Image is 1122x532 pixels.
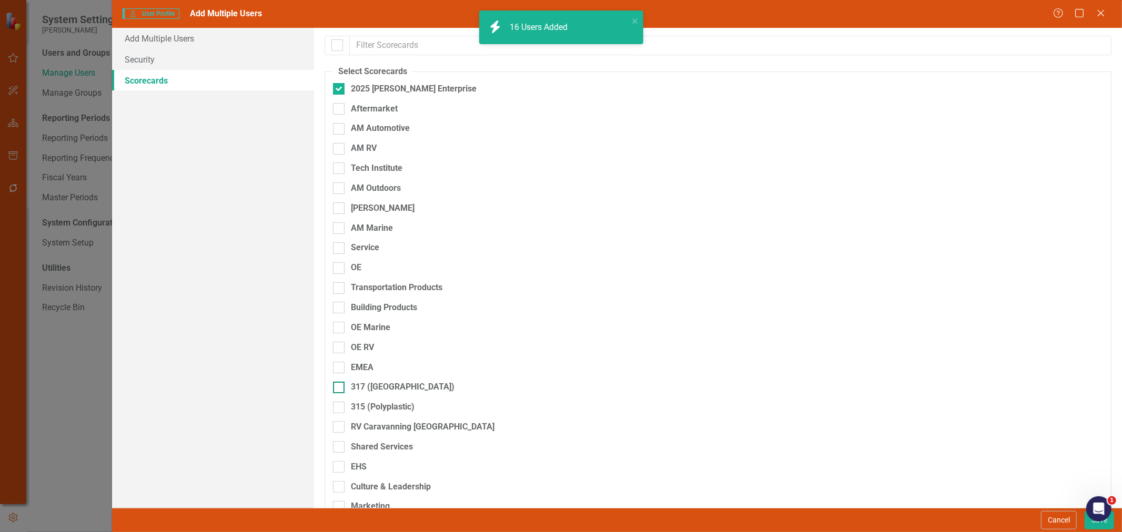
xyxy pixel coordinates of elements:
button: Save [1085,511,1114,529]
div: Building Products [351,302,417,314]
a: Add Multiple Users [112,28,314,49]
div: OE Marine [351,322,390,334]
div: AM RV [351,142,377,155]
div: 16 Users Added [510,22,570,34]
div: Tech Institute [351,162,402,175]
input: Filter Scorecards [349,36,1111,55]
span: 1 [1108,496,1116,505]
div: Aftermarket [351,103,398,115]
div: OE [351,262,361,274]
div: 317 ([GEOGRAPHIC_DATA]) [351,381,454,393]
a: Scorecards [112,70,314,91]
div: Culture & Leadership [351,481,431,493]
div: 315 (Polyplastic) [351,401,415,413]
span: User Profile [123,8,179,19]
div: [PERSON_NAME] [351,202,415,214]
legend: Select Scorecards [333,66,412,78]
div: RV Caravanning [GEOGRAPHIC_DATA] [351,421,494,433]
div: Shared Services [351,441,413,453]
div: EMEA [351,362,373,374]
div: Marketing [351,500,390,513]
a: Security [112,49,314,70]
button: Cancel [1041,511,1077,529]
div: AM Marine [351,222,393,234]
div: AM Outdoors [351,182,401,195]
iframe: Intercom live chat [1086,496,1111,521]
div: 2025 [PERSON_NAME] Enterprise [351,83,477,95]
div: OE RV [351,342,374,354]
div: AM Automotive [351,122,410,135]
div: EHS [351,461,367,473]
span: Add Multiple Users [190,8,262,18]
div: Transportation Products [351,282,442,294]
div: Service [351,242,379,254]
button: close [632,15,639,27]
